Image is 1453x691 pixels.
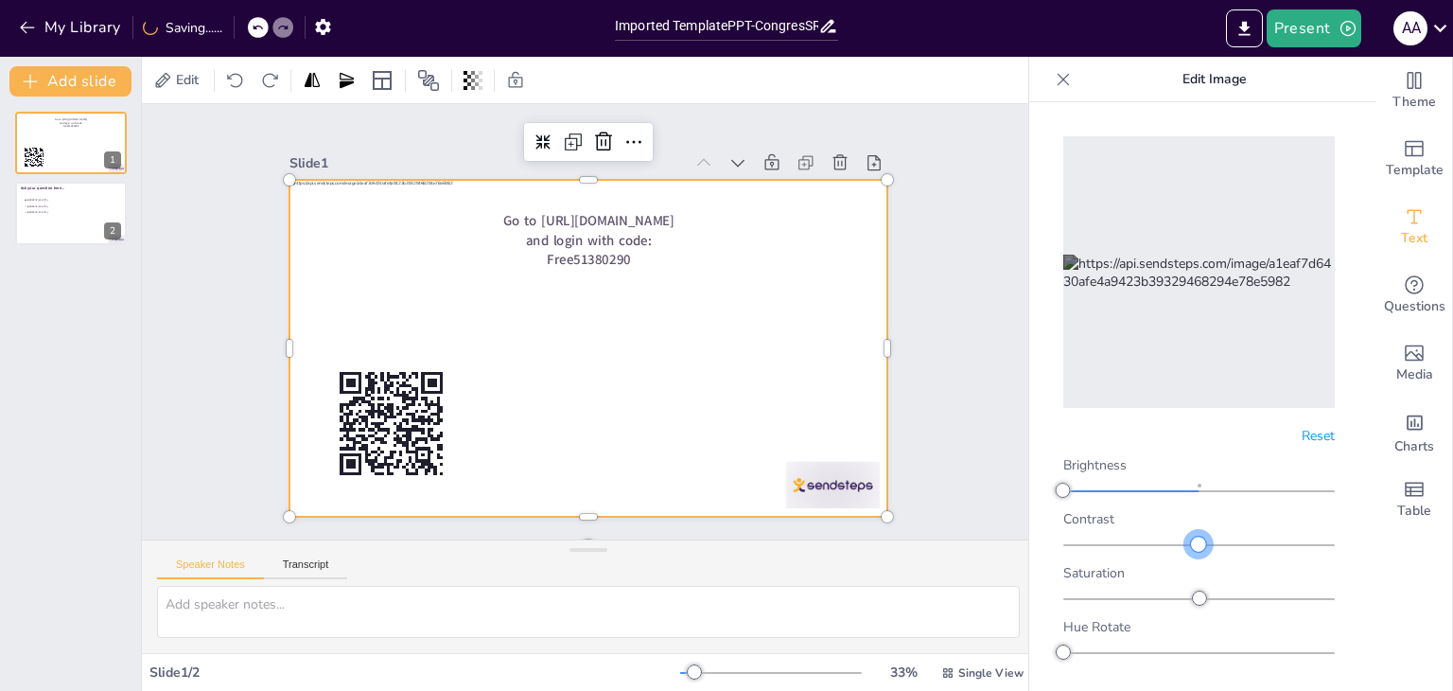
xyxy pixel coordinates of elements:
div: Add a table [1376,466,1452,534]
span: Template [1386,160,1444,181]
span: Media [1396,364,1433,385]
div: Slide 1 [289,154,684,172]
span: Single View [958,665,1024,681]
input: Insert title [615,12,818,40]
span: Table [1397,501,1431,522]
button: a a [1393,9,1427,47]
div: Hue Rotate [1063,618,1335,636]
div: Layout [367,65,397,96]
span: Position [417,69,440,92]
button: Add slide [9,66,131,97]
div: Saving...... [143,19,222,37]
span: Ask your question here... [21,186,65,191]
div: Add charts and graphs [1376,398,1452,466]
div: Change the overall theme [1376,57,1452,125]
div: Brightness [1063,456,1335,474]
div: Saturation [1063,564,1335,582]
div: 33 % [881,664,926,682]
div: Contrast [1063,510,1335,528]
span: [GEOGRAPHIC_DATA] [27,198,79,201]
button: Export to PowerPoint [1226,9,1263,47]
span: Reset [1302,427,1335,445]
div: a a [1393,11,1427,45]
button: Present [1267,9,1361,47]
span: Edit [172,71,202,89]
img: https://api.sendsteps.com/image/a1eaf7d6430afe4a9423b39329468294e78e5982 [1063,255,1335,291]
div: 1 [104,151,121,168]
span: Text [1401,228,1427,249]
div: Add text boxes [1376,193,1452,261]
button: My Library [14,12,129,43]
span: [GEOGRAPHIC_DATA] [27,211,79,214]
span: [GEOGRAPHIC_DATA] [27,204,79,207]
span: Theme [1392,92,1436,113]
span: Go to [URL][DOMAIN_NAME] and login with code: Free51380290 [503,211,674,268]
div: Add images, graphics, shapes or video [1376,329,1452,398]
div: 2 [104,222,121,239]
div: Slide 1 / 2 [149,664,680,682]
div: 2 [15,182,127,244]
p: Edit Image [1078,57,1350,102]
button: Transcript [264,558,348,579]
span: Questions [1384,296,1445,317]
button: Speaker Notes [157,558,264,579]
div: 1 [15,112,127,174]
span: Charts [1394,436,1434,457]
div: Add ready made slides [1376,125,1452,193]
span: Go to [URL][DOMAIN_NAME] and login with code: Free51380290 [55,117,87,128]
div: Get real-time input from your audience [1376,261,1452,329]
